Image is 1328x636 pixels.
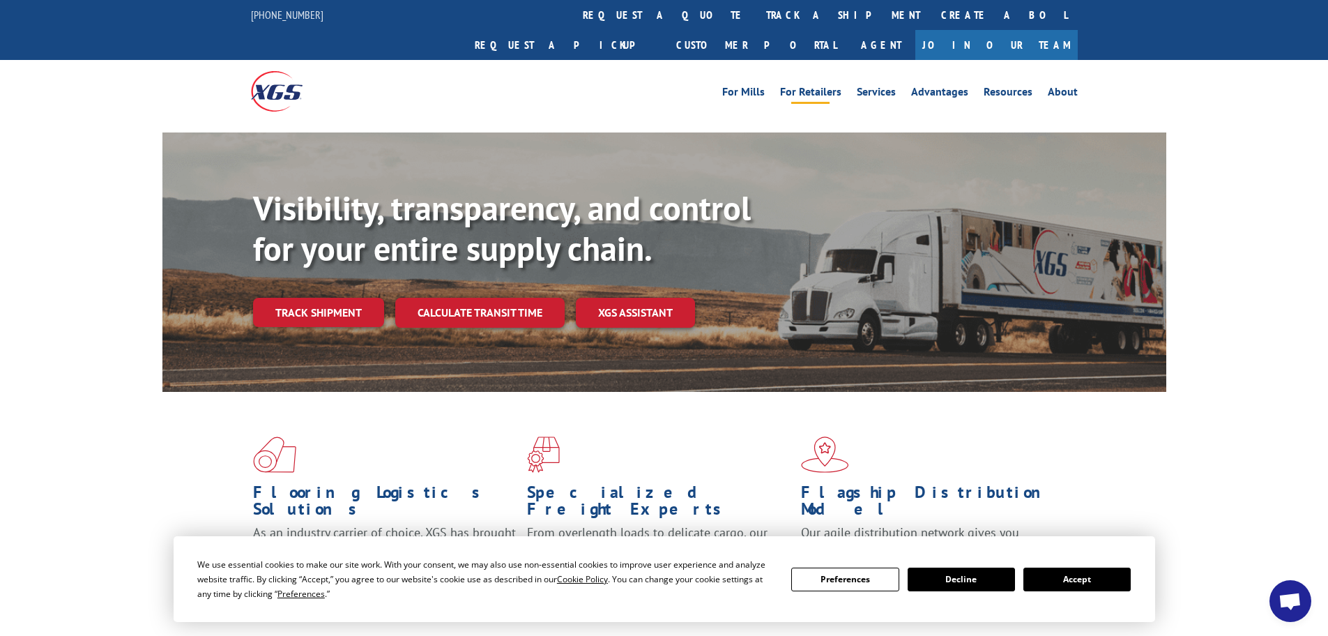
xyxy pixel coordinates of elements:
[857,86,896,102] a: Services
[1023,568,1131,591] button: Accept
[557,573,608,585] span: Cookie Policy
[915,30,1078,60] a: Join Our Team
[251,8,323,22] a: [PHONE_NUMBER]
[253,298,384,327] a: Track shipment
[253,524,516,574] span: As an industry carrier of choice, XGS has brought innovation and dedication to flooring logistics...
[666,30,847,60] a: Customer Portal
[527,437,560,473] img: xgs-icon-focused-on-flooring-red
[277,588,325,600] span: Preferences
[1048,86,1078,102] a: About
[801,484,1064,524] h1: Flagship Distribution Model
[527,524,791,586] p: From overlength loads to delicate cargo, our experienced staff knows the best way to move your fr...
[395,298,565,328] a: Calculate transit time
[1269,580,1311,622] div: Open chat
[576,298,695,328] a: XGS ASSISTANT
[780,86,841,102] a: For Retailers
[847,30,915,60] a: Agent
[801,524,1058,557] span: Our agile distribution network gives you nationwide inventory management on demand.
[174,536,1155,622] div: Cookie Consent Prompt
[253,484,517,524] h1: Flooring Logistics Solutions
[791,568,899,591] button: Preferences
[908,568,1015,591] button: Decline
[911,86,968,102] a: Advantages
[253,186,751,270] b: Visibility, transparency, and control for your entire supply chain.
[464,30,666,60] a: Request a pickup
[197,557,774,601] div: We use essential cookies to make our site work. With your consent, we may also use non-essential ...
[984,86,1032,102] a: Resources
[801,437,849,473] img: xgs-icon-flagship-distribution-model-red
[253,437,296,473] img: xgs-icon-total-supply-chain-intelligence-red
[527,484,791,524] h1: Specialized Freight Experts
[722,86,765,102] a: For Mills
